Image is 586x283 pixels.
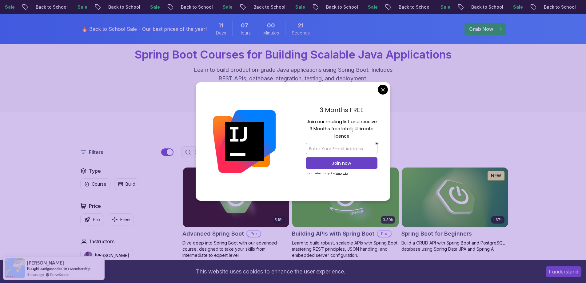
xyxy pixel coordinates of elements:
img: provesource social proof notification image [5,258,25,278]
span: Seconds [292,30,310,36]
img: Advanced Spring Boot card [183,168,289,227]
span: Spring Boot Courses for Building Scalable Java Applications [135,48,452,61]
p: Pro [247,231,261,237]
p: Sale [145,4,165,10]
div: This website uses cookies to enhance the user experience. [5,265,536,278]
p: Pro [377,231,391,237]
p: Back to School [249,4,290,10]
span: [PERSON_NAME] [27,260,64,265]
p: Back to School [394,4,436,10]
p: Free [120,216,130,223]
p: Sale [508,4,528,10]
button: Pro [80,213,104,225]
p: Sale [290,4,310,10]
a: Spring Boot for Beginners card1.67hNEWSpring Boot for BeginnersBuild a CRUD API with Spring Boot ... [401,167,508,252]
p: Pro [93,216,100,223]
p: NEW [491,173,501,179]
p: Learn to build robust, scalable APIs with Spring Boot, mastering REST principles, JSON handling, ... [292,240,399,258]
p: Back to School [321,4,363,10]
p: Filters [89,148,103,156]
p: Learn to build production-grade Java applications using Spring Boot. Includes REST APIs, database... [190,66,397,83]
p: Build [126,181,135,187]
p: 1.67h [493,217,503,222]
button: Course [80,178,110,190]
p: Back to School [539,4,581,10]
h2: Instructors [90,238,114,245]
button: Free [108,213,134,225]
button: Accept cookies [546,266,581,277]
span: 11 Days [218,21,223,30]
p: Sale [73,4,92,10]
span: Bought [27,266,40,271]
span: Days [216,30,226,36]
p: Back to School [103,4,145,10]
p: 3.30h [383,217,393,222]
h2: Price [89,202,101,210]
h2: Type [89,167,101,175]
img: Spring Boot for Beginners card [402,168,508,227]
span: 7 Hours [241,21,248,30]
button: instructor img[PERSON_NAME] [80,249,133,262]
p: Back to School [31,4,73,10]
p: Build a CRUD API with Spring Boot and PostgreSQL database using Spring Data JPA and Spring AI [401,240,508,252]
h2: Building APIs with Spring Boot [292,229,374,238]
button: Build [114,178,139,190]
span: 0 Minutes [267,21,275,30]
p: 5.18h [275,217,284,222]
p: Grab Now [469,25,493,33]
a: Amigoscode PRO Membership [40,266,90,271]
input: Search Java, React, Spring boot ... [193,149,325,155]
p: Back to School [466,4,508,10]
img: instructor img [84,252,92,260]
span: Hours [239,30,251,36]
p: Back to School [176,4,218,10]
a: Advanced Spring Boot card5.18hAdvanced Spring BootProDive deep into Spring Boot with our advanced... [182,167,289,258]
span: Minutes [263,30,279,36]
p: 🔥 Back to School Sale - Our best prices of the year! [82,25,207,33]
p: [PERSON_NAME] [95,253,129,259]
span: 4 hours ago [27,272,44,277]
p: Sale [218,4,237,10]
a: Building APIs with Spring Boot card3.30hBuilding APIs with Spring BootProLearn to build robust, s... [292,167,399,258]
h2: Spring Boot for Beginners [401,229,472,238]
h2: Advanced Spring Boot [182,229,244,238]
p: Sale [363,4,383,10]
p: Dive deep into Spring Boot with our advanced course, designed to take your skills from intermedia... [182,240,289,258]
span: 21 Seconds [298,21,304,30]
p: Sale [436,4,455,10]
p: Course [92,181,106,187]
a: ProveSource [50,272,69,277]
